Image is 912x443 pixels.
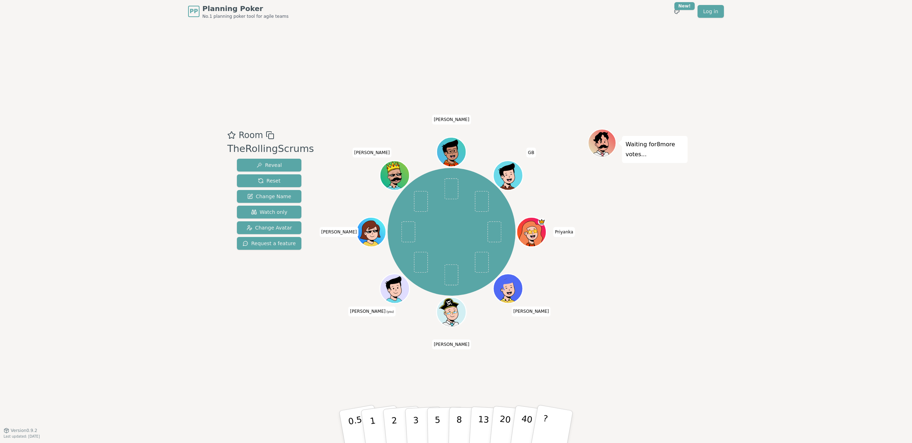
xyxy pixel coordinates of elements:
span: Last updated: [DATE] [4,434,40,438]
span: Change Name [247,193,291,200]
span: (you) [385,310,394,313]
span: Click to change your name [352,148,392,158]
span: Click to change your name [320,227,359,237]
span: Reveal [256,162,282,169]
span: Click to change your name [526,148,536,158]
span: PP [190,7,198,16]
button: Add as favourite [227,129,236,142]
button: Watch only [237,206,301,218]
span: Click to change your name [432,115,471,125]
button: New! [670,5,683,18]
span: Click to change your name [348,306,396,316]
button: Request a feature [237,237,301,250]
span: Priyanka is the host [538,218,546,226]
button: Change Avatar [237,221,301,234]
span: Change Avatar [247,224,292,231]
span: Watch only [251,209,287,216]
span: No.1 planning poker tool for agile teams [202,14,289,19]
div: New! [674,2,695,10]
span: Planning Poker [202,4,289,14]
span: Click to change your name [432,339,471,349]
a: Log in [698,5,724,18]
button: Version0.9.2 [4,428,37,433]
button: Reset [237,174,301,187]
span: Version 0.9.2 [11,428,37,433]
span: Request a feature [243,240,296,247]
button: Change Name [237,190,301,203]
a: PPPlanning PokerNo.1 planning poker tool for agile teams [188,4,289,19]
button: Click to change your avatar [381,275,409,302]
p: Waiting for 8 more votes... [626,139,684,159]
span: Click to change your name [512,306,551,316]
span: Click to change your name [553,227,575,237]
button: Reveal [237,159,301,172]
div: TheRollingScrums [227,142,314,156]
span: Room [239,129,263,142]
span: Reset [258,177,280,184]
